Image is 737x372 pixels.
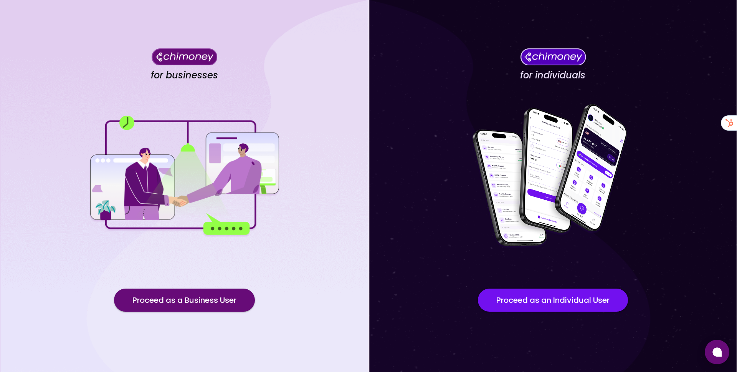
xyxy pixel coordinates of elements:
h4: for individuals [520,70,585,81]
button: Proceed as a Business User [114,289,255,312]
img: for businesses [88,116,280,237]
img: Chimoney for individuals [520,48,586,65]
h4: for businesses [151,70,218,81]
button: Proceed as an Individual User [478,289,628,312]
img: for individuals [457,100,649,253]
img: Chimoney for businesses [152,48,217,65]
button: Open chat window [705,340,729,364]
